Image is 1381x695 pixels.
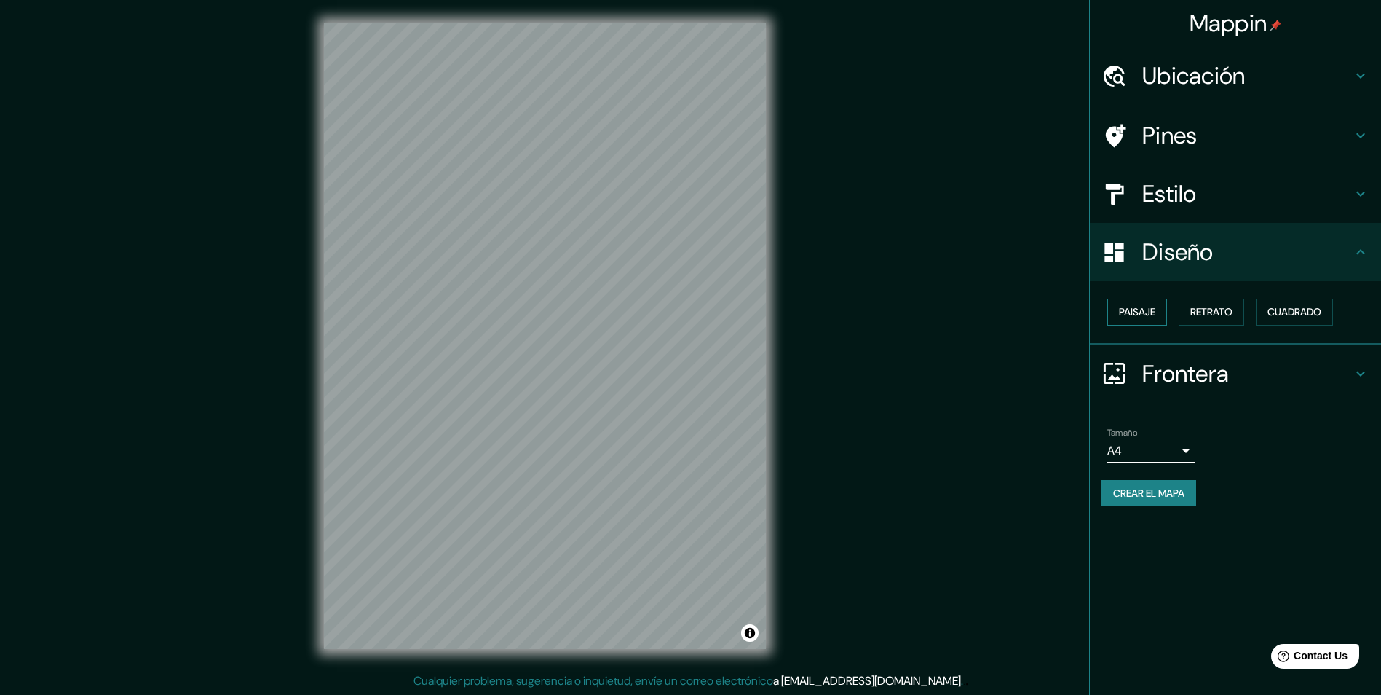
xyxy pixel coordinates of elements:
div: Pines [1090,106,1381,165]
button: Cuadrado [1256,299,1333,326]
canvas: Mapa [324,23,766,649]
div: . [965,672,968,690]
div: Frontera [1090,345,1381,403]
h4: Pines [1142,121,1352,150]
h4: Diseño [1142,237,1352,267]
div: A4 [1107,439,1195,463]
a: a [EMAIL_ADDRESS][DOMAIN_NAME] [773,673,961,688]
div: . [963,672,965,690]
button: Alternar atribución [741,624,759,642]
font: Cuadrado [1267,303,1321,321]
p: Cualquier problema, sugerencia o inquietud, envíe un correo electrónico . [413,672,963,690]
div: Diseño [1090,223,1381,281]
font: Paisaje [1119,303,1155,321]
font: Mappin [1190,8,1267,39]
button: Paisaje [1107,299,1167,326]
font: Retrato [1190,303,1232,321]
button: Crear el mapa [1101,480,1196,507]
div: Ubicación [1090,47,1381,105]
iframe: Help widget launcher [1251,638,1365,679]
img: pin-icon.png [1270,20,1281,31]
h4: Frontera [1142,359,1352,388]
font: Crear el mapa [1113,484,1184,503]
label: Tamaño [1107,426,1137,439]
h4: Ubicación [1142,61,1352,90]
h4: Estilo [1142,179,1352,208]
button: Retrato [1179,299,1244,326]
div: Estilo [1090,165,1381,223]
